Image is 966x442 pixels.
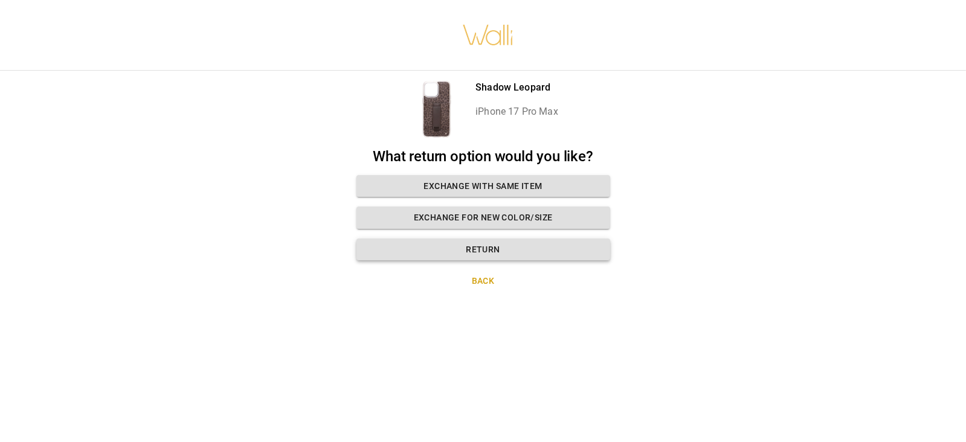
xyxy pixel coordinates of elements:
p: Shadow Leopard [475,80,558,95]
button: Exchange for new color/size [356,207,610,229]
button: Exchange with same item [356,175,610,197]
p: iPhone 17 Pro Max [475,104,558,119]
img: walli-inc.myshopify.com [462,9,514,61]
button: Back [356,270,610,292]
h2: What return option would you like? [356,148,610,165]
button: Return [356,239,610,261]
